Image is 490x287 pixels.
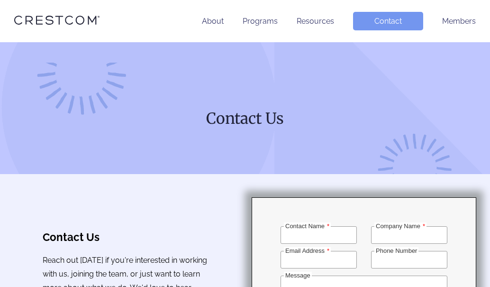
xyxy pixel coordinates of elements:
a: Contact [353,12,423,30]
h3: Contact Us [43,231,209,243]
a: Programs [243,17,278,26]
a: Members [442,17,476,26]
h1: Contact Us [64,109,426,129]
label: Email Address [284,247,331,254]
a: About [202,17,224,26]
label: Phone Number [374,247,418,254]
label: Company Name [374,222,426,230]
label: Message [284,272,312,279]
label: Contact Name [284,222,331,230]
a: Resources [297,17,334,26]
